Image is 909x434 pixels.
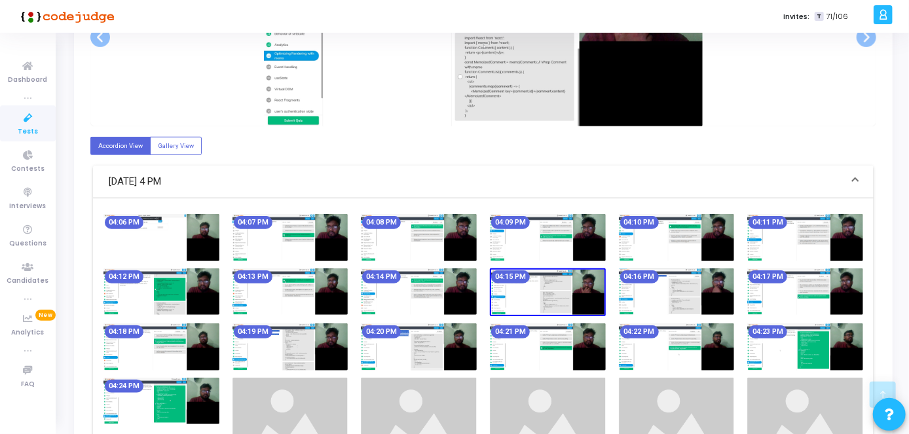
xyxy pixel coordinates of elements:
[9,75,48,86] span: Dashboard
[103,214,219,261] img: screenshot-1755167788855.jpeg
[90,137,151,154] label: Accordion View
[362,325,401,338] mat-chip: 04:20 PM
[491,216,530,229] mat-chip: 04:09 PM
[105,270,143,283] mat-chip: 04:12 PM
[18,126,38,137] span: Tests
[21,379,35,390] span: FAQ
[234,270,272,283] mat-chip: 04:13 PM
[16,3,115,29] img: logo
[361,268,477,315] img: screenshot-1755168268899.jpeg
[105,216,143,229] mat-chip: 04:06 PM
[620,325,659,338] mat-chip: 04:22 PM
[93,166,874,198] mat-expansion-panel-header: [DATE] 4 PM
[815,12,823,22] span: T
[620,216,659,229] mat-chip: 04:10 PM
[232,323,348,370] img: screenshot-1755168568904.jpeg
[490,323,606,370] img: screenshot-1755168688912.jpeg
[619,268,735,315] img: screenshot-1755168388883.jpeg
[234,325,272,338] mat-chip: 04:19 PM
[619,323,735,370] img: screenshot-1755168748917.jpeg
[362,216,401,229] mat-chip: 04:08 PM
[9,238,46,249] span: Questions
[12,327,45,338] span: Analytics
[232,214,348,261] img: screenshot-1755167848876.jpeg
[491,270,530,283] mat-chip: 04:15 PM
[361,214,477,261] img: screenshot-1755167908900.jpeg
[826,11,848,22] span: 71/106
[747,214,863,261] img: screenshot-1755168088909.jpeg
[362,270,401,283] mat-chip: 04:14 PM
[109,174,842,189] mat-panel-title: [DATE] 4 PM
[747,268,863,315] img: screenshot-1755168448925.jpeg
[103,323,219,370] img: screenshot-1755168508911.jpeg
[619,214,735,261] img: screenshot-1755168028904.jpeg
[749,325,787,338] mat-chip: 04:23 PM
[620,270,659,283] mat-chip: 04:16 PM
[749,270,787,283] mat-chip: 04:17 PM
[234,216,272,229] mat-chip: 04:07 PM
[35,310,56,321] span: New
[490,268,606,317] img: screenshot-1755168328920.jpeg
[105,325,143,338] mat-chip: 04:18 PM
[491,325,530,338] mat-chip: 04:21 PM
[103,268,219,315] img: screenshot-1755168148877.jpeg
[10,201,46,212] span: Interviews
[232,268,348,315] img: screenshot-1755168208917.jpeg
[749,216,787,229] mat-chip: 04:11 PM
[150,137,202,154] label: Gallery View
[361,323,477,370] img: screenshot-1755168628924.jpeg
[7,276,49,287] span: Candidates
[490,214,606,261] img: screenshot-1755167968898.jpeg
[783,11,809,22] label: Invites:
[747,323,863,370] img: screenshot-1755168808906.jpeg
[11,164,45,175] span: Contests
[103,378,219,424] img: screenshot-1755168868874.jpeg
[105,380,143,393] mat-chip: 04:24 PM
